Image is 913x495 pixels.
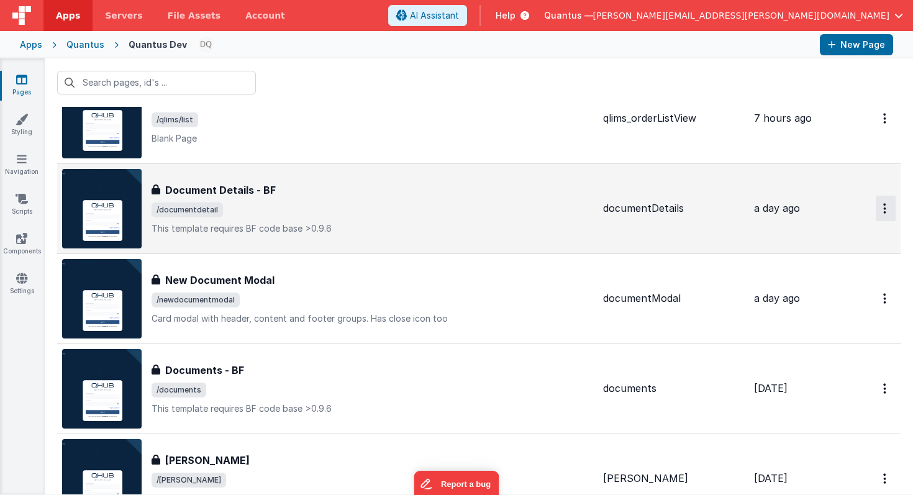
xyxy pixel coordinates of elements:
[56,9,80,22] span: Apps
[593,9,889,22] span: [PERSON_NAME][EMAIL_ADDRESS][PERSON_NAME][DOMAIN_NAME]
[754,202,800,214] span: a day ago
[603,291,744,306] div: documentModal
[754,292,800,304] span: a day ago
[152,473,226,488] span: /[PERSON_NAME]
[152,132,593,145] p: Blank Page
[105,9,142,22] span: Servers
[165,183,276,198] h3: Document Details - BF
[754,472,788,484] span: [DATE]
[544,9,593,22] span: Quantus —
[754,112,812,124] span: 7 hours ago
[152,222,593,235] p: This template requires BF code base >0.9.6
[152,402,593,415] p: This template requires BF code base >0.9.6
[57,71,256,94] input: Search pages, id's ...
[165,453,250,468] h3: [PERSON_NAME]
[152,383,206,397] span: /documents
[603,111,744,125] div: qlims_orderListView
[820,34,893,55] button: New Page
[754,382,788,394] span: [DATE]
[66,39,104,51] div: Quantus
[152,293,240,307] span: /newdocumentmodal
[876,286,896,311] button: Options
[876,466,896,491] button: Options
[388,5,467,26] button: AI Assistant
[603,201,744,216] div: documentDetails
[876,376,896,401] button: Options
[168,9,221,22] span: File Assets
[876,106,896,131] button: Options
[410,9,459,22] span: AI Assistant
[129,39,187,51] div: Quantus Dev
[165,273,275,288] h3: New Document Modal
[603,471,744,486] div: [PERSON_NAME]
[198,36,215,53] img: 1021820d87a3b39413df04cdda3ae7ec
[152,312,593,325] p: Card modal with header, content and footer groups. Has close icon too
[165,363,244,378] h3: Documents - BF
[152,112,198,127] span: /qlims/list
[152,202,223,217] span: /documentdetail
[876,196,896,221] button: Options
[496,9,516,22] span: Help
[603,381,744,396] div: documents
[544,9,903,22] button: Quantus — [PERSON_NAME][EMAIL_ADDRESS][PERSON_NAME][DOMAIN_NAME]
[20,39,42,51] div: Apps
